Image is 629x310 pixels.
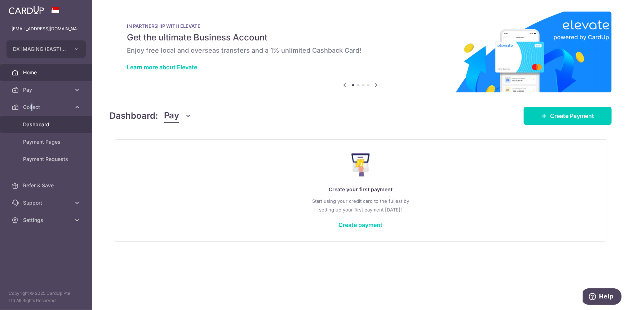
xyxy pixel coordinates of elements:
span: Payment Requests [23,156,71,163]
span: Payment Pages [23,138,71,145]
span: Pay [164,109,179,123]
span: Pay [23,86,71,93]
button: Pay [164,109,192,123]
a: Create Payment [524,107,612,125]
p: IN PARTNERSHIP WITH ELEVATE [127,23,594,29]
img: Renovation banner [110,12,612,92]
span: Collect [23,104,71,111]
span: Support [23,199,71,206]
span: DX IMAGING (EAST) PTE LTD [13,45,66,53]
img: Make Payment [351,153,370,176]
button: DX IMAGING (EAST) PTE LTD [6,40,86,58]
span: Refer & Save [23,182,71,189]
iframe: Opens a widget where you can find more information [583,288,622,306]
img: CardUp [9,6,44,14]
p: Create your first payment [129,185,593,194]
a: Create payment [339,221,383,228]
span: Home [23,69,71,76]
span: Settings [23,217,71,224]
a: Learn more about Elevate [127,64,197,71]
h6: Enjoy free local and overseas transfers and a 1% unlimited Cashback Card! [127,46,594,55]
h5: Get the ultimate Business Account [127,32,594,43]
h4: Dashboard: [110,109,158,122]
span: Create Payment [550,112,594,120]
p: Start using your credit card to the fullest by setting up your first payment [DATE]! [129,197,593,214]
span: Dashboard [23,121,71,128]
p: [EMAIL_ADDRESS][DOMAIN_NAME] [12,25,81,32]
